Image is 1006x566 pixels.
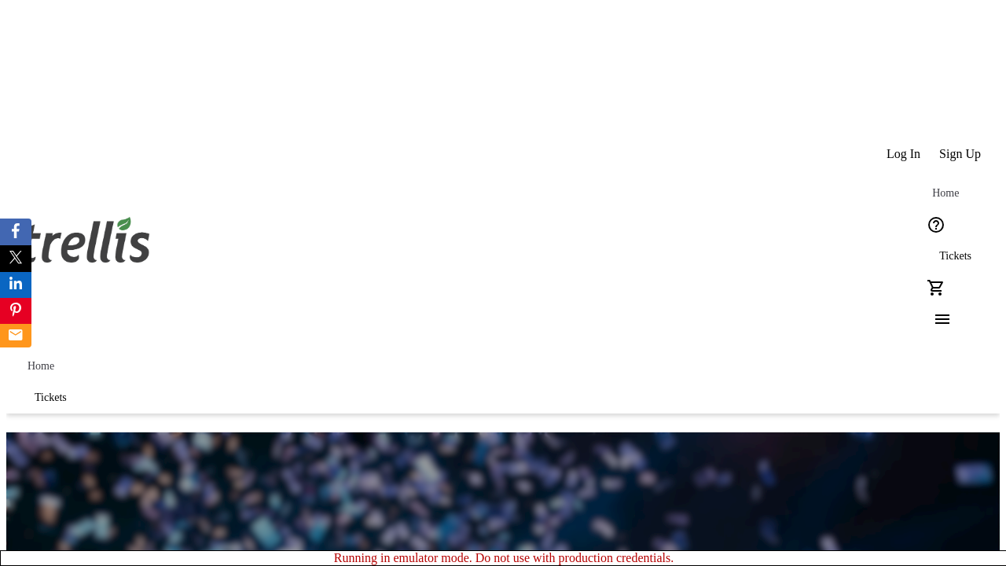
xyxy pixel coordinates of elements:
a: Tickets [920,241,990,272]
span: Home [932,187,959,200]
button: Sign Up [930,138,990,170]
span: Sign Up [939,147,981,161]
button: Cart [920,272,952,303]
img: Orient E2E Organization rgZNoCb8Kx's Logo [16,200,156,278]
a: Tickets [16,382,86,413]
span: Tickets [939,250,971,263]
span: Home [28,360,54,373]
button: Menu [920,303,952,335]
span: Log In [887,147,920,161]
button: Log In [877,138,930,170]
a: Home [16,351,66,382]
button: Help [920,209,952,241]
a: Home [920,178,971,209]
span: Tickets [35,391,67,404]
